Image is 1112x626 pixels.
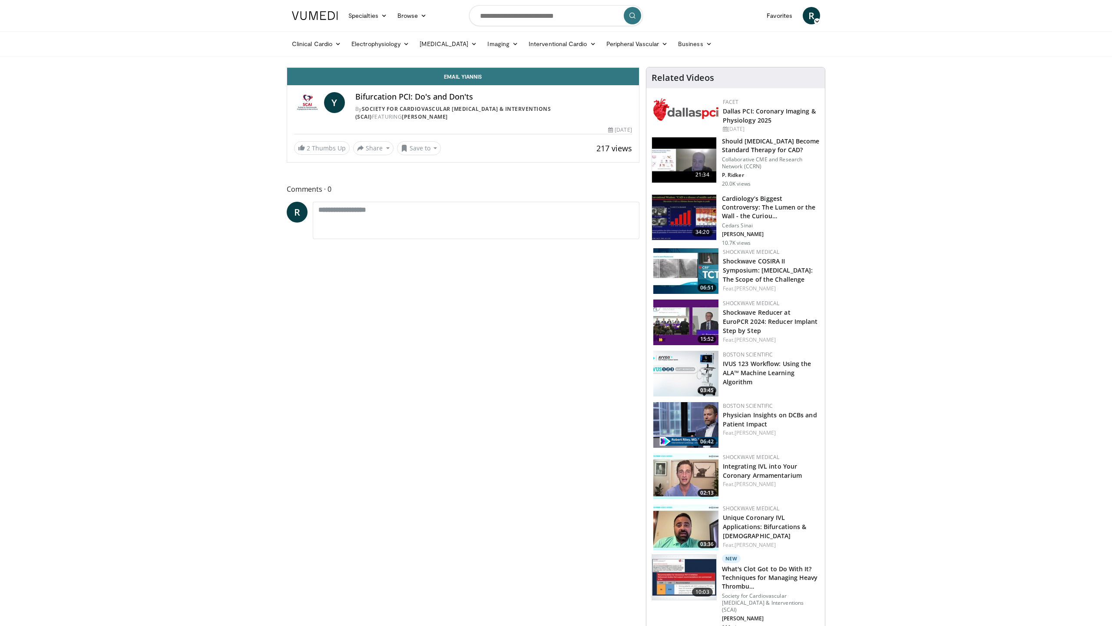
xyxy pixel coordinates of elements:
span: 15:52 [698,335,716,343]
span: 03:36 [698,540,716,548]
a: 15:52 [653,300,718,345]
p: P. Ridker [722,172,820,179]
p: New [722,554,741,563]
a: 2 Thumbs Up [294,141,350,155]
div: Feat. [723,541,818,549]
a: Specialties [343,7,392,24]
div: Feat. [723,429,818,437]
a: Boston Scientific [723,351,773,358]
img: 3bfdedcd-3769-4ab1-90fd-ab997352af64.150x105_q85_crop-smart_upscale.jpg [653,505,718,550]
img: 9bafbb38-b40d-4e9d-b4cb-9682372bf72c.150x105_q85_crop-smart_upscale.jpg [652,555,716,600]
a: Peripheral Vascular [601,35,673,53]
a: Shockwave Medical [723,248,780,256]
span: 21:34 [692,170,713,179]
img: fadbcca3-3c72-4f96-a40d-f2c885e80660.150x105_q85_crop-smart_upscale.jpg [653,300,718,345]
span: Comments 0 [287,183,639,195]
a: 02:13 [653,453,718,499]
p: Cedars Sinai [722,222,820,229]
a: Shockwave COSIRA II Symposium: [MEDICAL_DATA]: The Scope of the Challenge [723,257,813,283]
a: [MEDICAL_DATA] [414,35,482,53]
span: 03:45 [698,386,716,394]
img: c35ce14a-3a80-4fd3-b91e-c59d4b4f33e6.150x105_q85_crop-smart_upscale.jpg [653,248,718,294]
div: By FEATURING [355,105,632,121]
a: [PERSON_NAME] [735,541,776,549]
p: Collaborative CME and Research Network (CCRN) [722,156,820,170]
img: a66c217a-745f-4867-a66f-0c610c99ad03.150x105_q85_crop-smart_upscale.jpg [653,351,718,396]
a: 21:34 Should [MEDICAL_DATA] Become Standard Therapy for CAD? Collaborative CME and Research Netwo... [652,137,820,187]
a: Shockwave Medical [723,300,780,307]
a: Y [324,92,345,113]
p: 20.0K views [722,180,751,187]
img: adf1c163-93e5-45e2-b520-fc626b6c9d57.150x105_q85_crop-smart_upscale.jpg [653,453,718,499]
div: Feat. [723,480,818,488]
span: 06:51 [698,284,716,292]
div: [DATE] [723,125,818,133]
h3: Should [MEDICAL_DATA] Become Standard Therapy for CAD? [722,137,820,154]
a: Society for Cardiovascular [MEDICAL_DATA] & Interventions (SCAI) [355,105,551,120]
a: [PERSON_NAME] [735,429,776,436]
p: [PERSON_NAME] [722,231,820,238]
div: Feat. [723,285,818,293]
a: Electrophysiology [346,35,414,53]
span: 2 [307,144,310,152]
span: 217 views [596,143,632,153]
a: Physician Insights on DCBs and Patient Impact [723,411,817,428]
span: 06:42 [698,438,716,446]
p: 10.7K views [722,240,751,246]
a: IVUS 123 Workflow: Using the ALA™ Machine Learning Algorithm [723,360,811,386]
div: [DATE] [608,126,632,134]
p: [PERSON_NAME] [722,615,820,622]
a: 03:36 [653,505,718,550]
a: Boston Scientific [723,402,773,410]
button: Share [353,141,394,155]
img: Society for Cardiovascular Angiography & Interventions (SCAI) [294,92,321,113]
a: Imaging [482,35,523,53]
span: 02:13 [698,489,716,497]
img: eb63832d-2f75-457d-8c1a-bbdc90eb409c.150x105_q85_crop-smart_upscale.jpg [652,137,716,183]
a: [PERSON_NAME] [735,285,776,292]
img: 939357b5-304e-4393-95de-08c51a3c5e2a.png.150x105_q85_autocrop_double_scale_upscale_version-0.2.png [653,98,718,121]
button: Save to [397,141,441,155]
a: R [803,7,820,24]
a: Interventional Cardio [523,35,601,53]
video-js: Video Player [287,67,639,68]
span: 10:03 [692,588,713,596]
h4: Related Videos [652,73,714,83]
a: R [287,202,308,223]
a: Shockwave Medical [723,505,780,512]
a: Integrating IVL into Your Coronary Armamentarium [723,462,802,479]
a: 03:45 [653,351,718,396]
a: [PERSON_NAME] [402,113,448,120]
h4: Bifurcation PCI: Do's and Don'ts [355,92,632,102]
p: Society for Cardiovascular [MEDICAL_DATA] & Interventions (SCAI) [722,593,820,613]
a: Dallas PCI: Coronary Imaging & Physiology 2025 [723,107,816,124]
a: 06:42 [653,402,718,448]
h3: Cardiology’s Biggest Controversy: The Lumen or the Wall - the Curiou… [722,194,820,220]
a: 34:20 Cardiology’s Biggest Controversy: The Lumen or the Wall - the Curiou… Cedars Sinai [PERSON_... [652,194,820,246]
a: Business [673,35,717,53]
a: [PERSON_NAME] [735,336,776,343]
img: 3d4c4166-a96d-499e-9f9b-63b7ac983da6.png.150x105_q85_crop-smart_upscale.png [653,402,718,448]
div: Feat. [723,336,818,344]
a: FACET [723,98,739,106]
a: Email Yiannis [287,68,639,85]
img: d453240d-5894-4336-be61-abca2891f366.150x105_q85_crop-smart_upscale.jpg [652,195,716,240]
input: Search topics, interventions [469,5,643,26]
span: 34:20 [692,228,713,236]
img: VuMedi Logo [292,11,338,20]
a: [PERSON_NAME] [735,480,776,488]
a: Shockwave Reducer at EuroPCR 2024: Reducer Implant Step by Step [723,308,818,335]
a: Unique Coronary IVL Applications: Bifurcations & [DEMOGRAPHIC_DATA] [723,513,807,540]
a: Browse [392,7,432,24]
a: Favorites [761,7,798,24]
a: Clinical Cardio [287,35,346,53]
a: 06:51 [653,248,718,294]
h3: What's Clot Got to Do With It? Techniques for Managing Heavy Thrombu… [722,565,820,591]
a: Shockwave Medical [723,453,780,461]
